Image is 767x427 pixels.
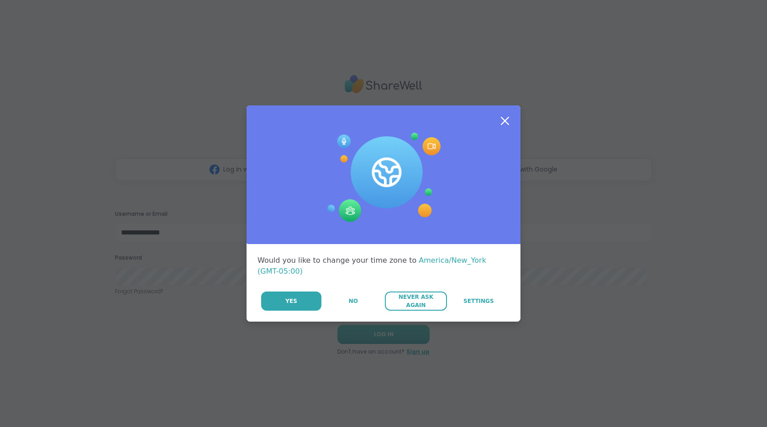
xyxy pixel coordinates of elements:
button: No [322,292,384,311]
button: Never Ask Again [385,292,447,311]
img: Session Experience [326,133,441,222]
span: America/New_York (GMT-05:00) [257,256,486,276]
span: Settings [463,297,494,305]
span: Never Ask Again [389,293,442,309]
button: Yes [261,292,321,311]
span: No [349,297,358,305]
a: Settings [448,292,510,311]
div: Would you like to change your time zone to [257,255,510,277]
span: Yes [285,297,297,305]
